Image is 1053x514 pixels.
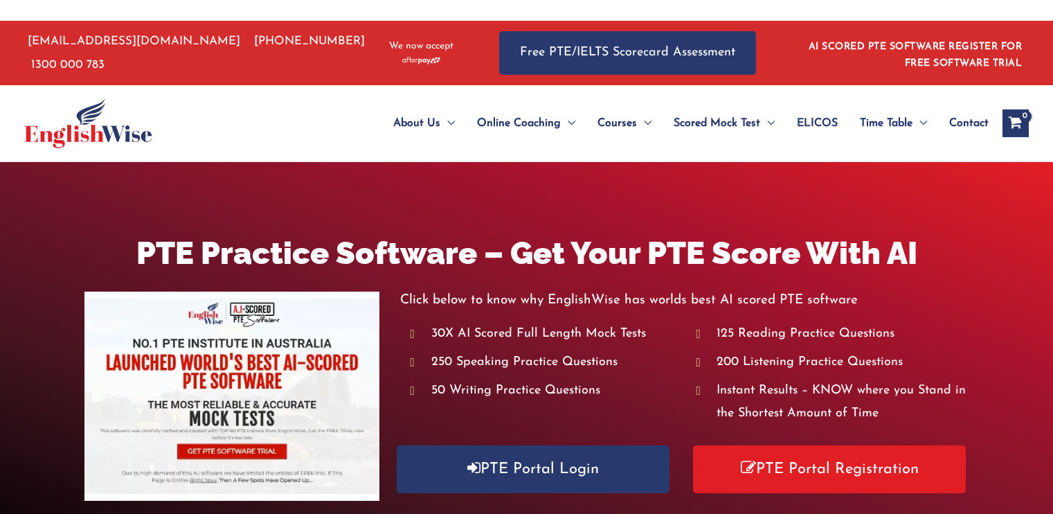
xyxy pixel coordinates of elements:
span: Menu Toggle [440,99,455,148]
span: We now accept [389,39,453,53]
a: ELICOS [786,99,849,148]
li: 50 Writing Practice Questions [411,380,683,402]
a: [EMAIL_ADDRESS][DOMAIN_NAME] [24,35,240,47]
a: About UsMenu Toggle [382,99,466,148]
a: Time TableMenu Toggle [849,99,938,148]
aside: Header Widget 1 [800,30,1029,76]
span: Menu Toggle [637,99,651,148]
span: Courses [597,99,637,148]
a: Scored Mock TestMenu Toggle [663,99,786,148]
p: Click below to know why EnglishWise has worlds best AI scored PTE software [400,289,969,312]
img: pte-institute-main [84,292,379,501]
a: PTE Portal Registration [693,445,966,493]
a: [PHONE_NUMBER] [254,35,365,47]
li: 30X AI Scored Full Length Mock Tests [411,323,683,346]
span: Menu Toggle [912,99,927,148]
a: View Shopping Cart, empty [1002,109,1029,137]
a: Contact [938,99,989,148]
a: CoursesMenu Toggle [586,99,663,148]
a: 1300 000 783 [31,59,105,71]
img: cropped-ew-logo [24,98,152,148]
a: PTE Portal Login [397,445,669,493]
h1: PTE Practice Software – Get Your PTE Score With AI [84,231,969,275]
span: Contact [949,99,989,148]
span: Menu Toggle [561,99,575,148]
li: 250 Speaking Practice Questions [411,351,683,374]
span: ELICOS [797,99,838,148]
a: AI SCORED PTE SOFTWARE REGISTER FOR FREE SOFTWARE TRIAL [809,42,1023,69]
span: About Us [393,99,440,148]
span: Menu Toggle [760,99,775,148]
span: Time Table [860,99,912,148]
li: 200 Listening Practice Questions [696,351,969,374]
span: Online Coaching [477,99,561,148]
span: Scored Mock Test [674,99,760,148]
nav: Site Navigation: Main Menu [360,99,989,148]
img: Afterpay-Logo [402,57,440,64]
li: 125 Reading Practice Questions [696,323,969,346]
a: Online CoachingMenu Toggle [466,99,586,148]
li: Instant Results – KNOW where you Stand in the Shortest Amount of Time [696,380,969,426]
a: Free PTE/IELTS Scorecard Assessment [499,31,756,75]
